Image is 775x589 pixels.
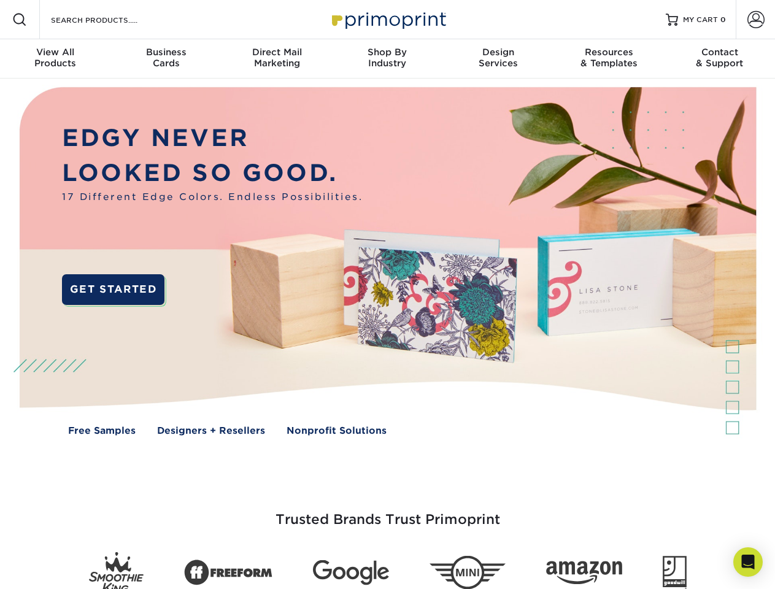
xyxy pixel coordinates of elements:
span: MY CART [683,15,718,25]
img: Google [313,560,389,585]
a: DesignServices [443,39,553,79]
a: Nonprofit Solutions [287,424,387,438]
span: Direct Mail [222,47,332,58]
div: Open Intercom Messenger [733,547,763,577]
a: Direct MailMarketing [222,39,332,79]
a: Resources& Templates [553,39,664,79]
div: Cards [110,47,221,69]
span: Resources [553,47,664,58]
div: Services [443,47,553,69]
input: SEARCH PRODUCTS..... [50,12,169,27]
img: Goodwill [663,556,687,589]
img: Amazon [546,561,622,585]
span: 0 [720,15,726,24]
div: Industry [332,47,442,69]
span: Contact [665,47,775,58]
span: Design [443,47,553,58]
p: EDGY NEVER [62,121,363,156]
a: Shop ByIndustry [332,39,442,79]
img: Primoprint [326,6,449,33]
a: Designers + Resellers [157,424,265,438]
h3: Trusted Brands Trust Primoprint [29,482,747,542]
a: Free Samples [68,424,136,438]
iframe: Google Customer Reviews [3,552,104,585]
a: Contact& Support [665,39,775,79]
a: BusinessCards [110,39,221,79]
a: GET STARTED [62,274,164,305]
span: 17 Different Edge Colors. Endless Possibilities. [62,190,363,204]
span: Business [110,47,221,58]
p: LOOKED SO GOOD. [62,156,363,191]
div: & Support [665,47,775,69]
span: Shop By [332,47,442,58]
div: & Templates [553,47,664,69]
div: Marketing [222,47,332,69]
